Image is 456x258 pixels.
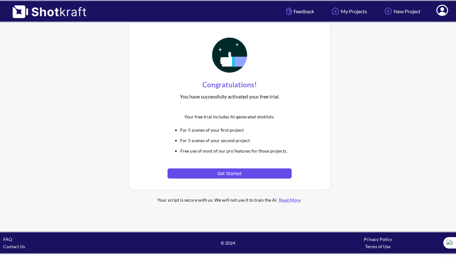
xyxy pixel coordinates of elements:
span: Feedback [285,8,314,15]
img: Home Icon [330,6,341,16]
img: Thumbs Up Icon [210,35,249,75]
li: For 5 scenes of your second project [180,137,291,144]
img: Hand Icon [285,6,294,16]
a: Read More [277,197,302,203]
div: Your script is secure with us. We will not use it to train the AI. [144,196,315,204]
div: Privacy Policy [303,236,453,243]
a: Contact Us [3,244,25,249]
div: Congratulations! [168,79,291,91]
a: FAQ [3,236,12,242]
li: For 5 scenes of your first project [180,126,291,134]
span: © 2024 [153,239,303,247]
a: My Projects [325,3,372,20]
div: Your free trial includes AI-generated shotlists: [168,111,291,122]
a: New Project [378,3,425,20]
button: Get Started [168,168,291,179]
li: Free use of most of our pro features for those projects. [180,147,291,154]
div: Terms of Use [303,243,453,250]
img: Add Icon [383,6,394,16]
div: You have successfully activated your free trial. [168,91,291,102]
